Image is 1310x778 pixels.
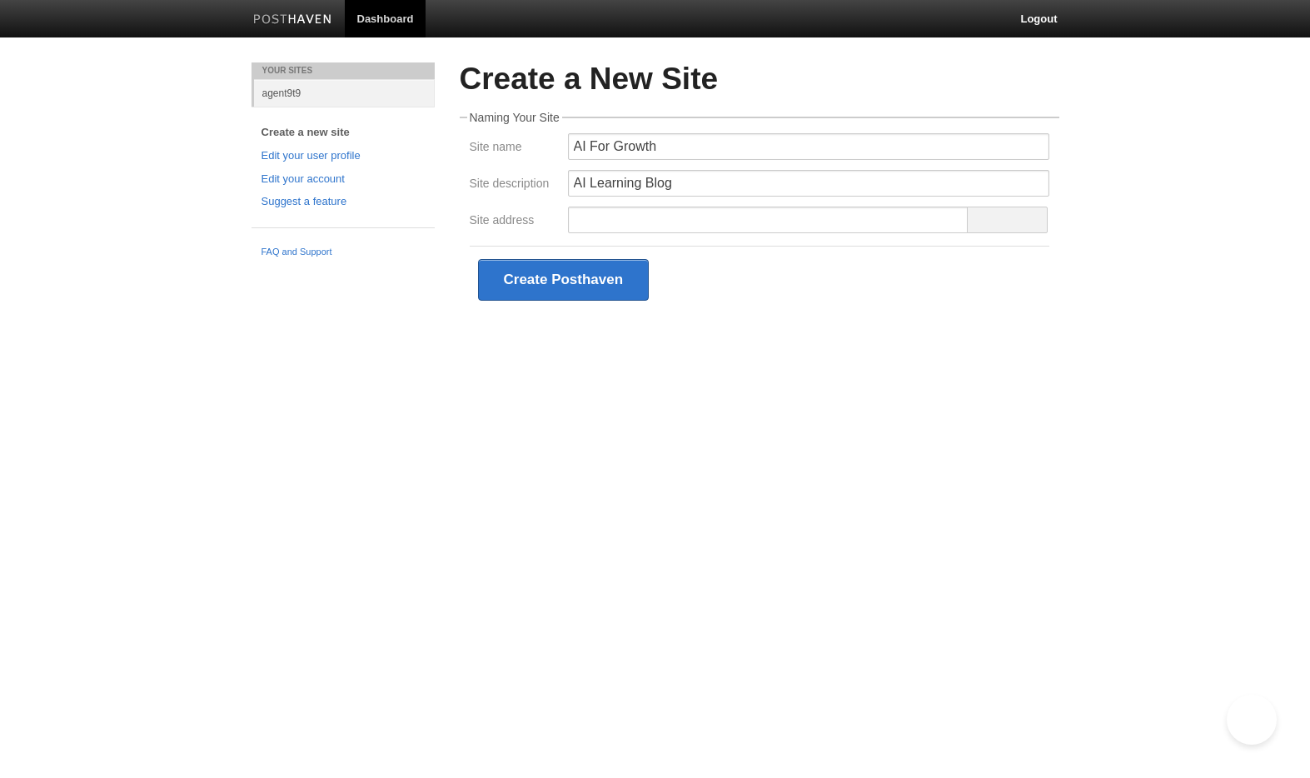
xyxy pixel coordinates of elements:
[252,62,435,79] li: Your Sites
[253,14,332,27] img: Posthaven-bar
[460,62,1059,97] h2: Create a New Site
[262,171,425,188] a: Edit your account
[254,79,435,107] a: agent9t9
[478,259,650,301] button: Create Posthaven
[1227,695,1277,745] iframe: Help Scout Beacon - Open
[262,147,425,165] a: Edit your user profile
[470,177,558,193] label: Site description
[470,141,558,157] label: Site name
[467,112,562,123] legend: Naming Your Site
[470,214,558,230] label: Site address
[262,193,425,211] a: Suggest a feature
[262,124,425,142] a: Create a new site
[262,245,425,260] a: FAQ and Support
